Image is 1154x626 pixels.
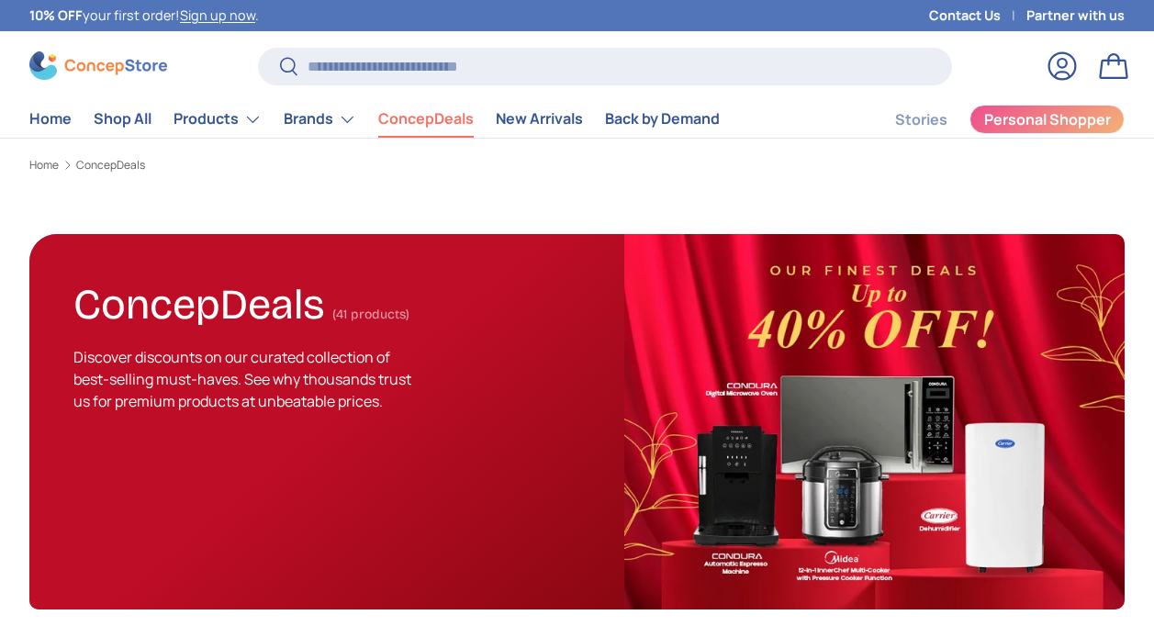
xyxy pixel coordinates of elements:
a: ConcepDeals [378,101,474,137]
a: Back by Demand [605,101,720,137]
a: Sign up now [180,6,255,24]
p: your first order! . [29,6,259,26]
a: Stories [895,102,947,138]
a: Partner with us [1026,6,1125,26]
a: Shop All [94,101,151,137]
summary: Brands [273,101,367,138]
img: ConcepDeals [624,234,1125,609]
img: ConcepStore [29,51,167,80]
a: ConcepDeals [76,160,145,171]
span: (41 products) [332,307,409,322]
summary: Products [162,101,273,138]
a: Home [29,160,59,171]
a: New Arrivals [496,101,583,137]
nav: Primary [29,101,720,138]
a: Personal Shopper [969,105,1125,134]
nav: Secondary [851,101,1125,138]
h1: ConcepDeals [73,272,325,330]
strong: 10% OFF [29,6,83,24]
a: Home [29,101,72,137]
a: Contact Us [929,6,1026,26]
nav: Breadcrumbs [29,157,1125,173]
span: Discover discounts on our curated collection of best-selling must-haves. See why thousands trust ... [73,347,411,411]
a: Brands [284,101,356,138]
a: Products [174,101,262,138]
span: Personal Shopper [984,112,1111,127]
